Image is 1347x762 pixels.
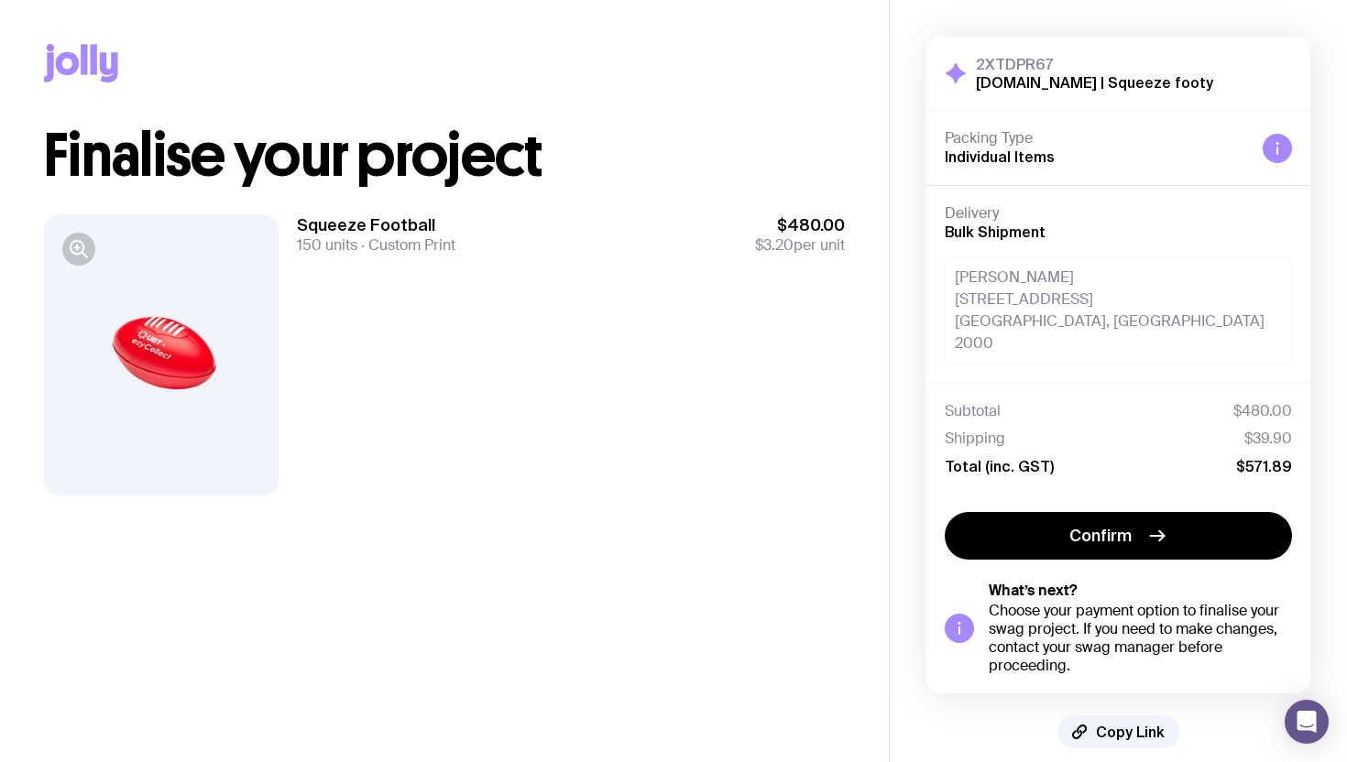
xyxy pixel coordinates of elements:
h1: Finalise your project [44,126,845,185]
span: $480.00 [1233,402,1292,420]
h4: Delivery [945,204,1292,223]
span: $3.20 [755,235,794,255]
h4: Packing Type [945,129,1248,147]
h3: 2XTDPR67 [976,55,1213,73]
span: Total (inc. GST) [945,457,1054,475]
span: Subtotal [945,402,1001,420]
span: Shipping [945,430,1005,448]
span: per unit [755,236,845,255]
h5: What’s next? [989,582,1292,600]
span: Custom Print [357,235,455,255]
span: $39.90 [1244,430,1292,448]
h3: Squeeze Football [297,214,455,236]
button: Copy Link [1057,715,1179,748]
span: $480.00 [755,214,845,236]
h2: [DOMAIN_NAME] | Squeeze footy [976,73,1213,92]
div: Choose your payment option to finalise your swag project. If you need to make changes, contact yo... [989,602,1292,675]
span: $571.89 [1236,457,1292,475]
span: Confirm [1069,525,1132,547]
div: Open Intercom Messenger [1285,700,1329,744]
span: Individual Items [945,148,1055,165]
span: Copy Link [1096,723,1165,741]
span: Bulk Shipment [945,223,1046,240]
button: Confirm [945,512,1292,560]
span: 150 units [297,235,357,255]
div: [PERSON_NAME] [STREET_ADDRESS] [GEOGRAPHIC_DATA], [GEOGRAPHIC_DATA] 2000 [945,256,1292,365]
